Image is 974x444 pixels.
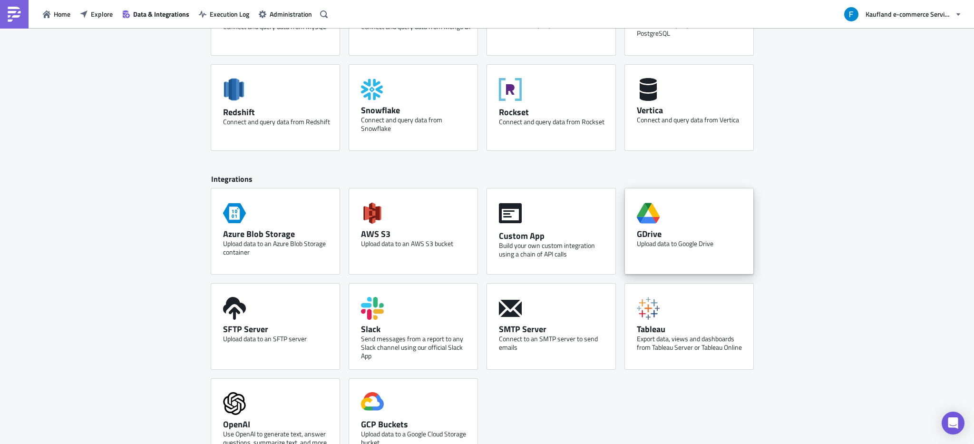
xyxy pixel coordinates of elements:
div: Tableau [637,324,746,335]
div: Redshift [223,107,332,118]
div: Azure Blob Storage [223,228,332,239]
div: Connect and query data from Mongo BI [361,22,470,31]
img: Avatar [843,6,859,22]
div: Upload data to Google Drive [637,239,746,248]
div: Connect and query data from Redshift [223,118,332,126]
div: Slack [361,324,470,335]
span: Data & Integrations [133,9,189,19]
button: Data & Integrations [117,7,194,21]
div: OpenAI [223,419,332,430]
div: Integrations [211,174,763,189]
div: Build your own custom integration using a chain of API calls [499,241,608,258]
div: AWS S3 [361,228,470,239]
span: Explore [91,9,113,19]
div: Connect and query data from Snowflake [361,116,470,133]
div: GCP Buckets [361,419,470,430]
div: Rockset [499,107,608,118]
span: Execution Log [210,9,249,19]
button: Execution Log [194,7,254,21]
div: GDrive [637,228,746,239]
span: Administration [270,9,312,19]
div: Vertica [637,105,746,116]
div: SFTP Server [223,324,332,335]
div: Upload data to an SFTP server [223,335,332,343]
img: PushMetrics [7,7,22,22]
button: Explore [75,7,117,21]
div: Snowflake [361,105,470,116]
div: Export data, views and dashboards from Tableau Server or Tableau Online [637,335,746,352]
button: Administration [254,7,317,21]
div: SMTP Server [499,324,608,335]
div: Send messages from a report to any Slack channel using our official Slack App [361,335,470,360]
span: Kaufland e-commerce Services GmbH & Co. KG [866,9,951,19]
button: Kaufland e-commerce Services GmbH & Co. KG [838,4,967,25]
span: Azure Storage Blob [223,198,246,228]
button: Home [38,7,75,21]
div: Connect and query data from MySQL [223,22,332,31]
div: Connect and query data from Vertica [637,116,746,124]
div: Connect and query data from Rockset [499,118,608,126]
div: Custom App [499,230,608,241]
div: Upload data to an Azure Blob Storage container [223,239,332,257]
div: Open Intercom Messenger [942,412,964,434]
div: Connect and query data from PostgreSQL [637,20,746,38]
span: Home [54,9,70,19]
div: Upload data to an AWS S3 bucket [361,239,470,248]
div: Connect to an SMTP server to send emails [499,335,608,352]
div: Connect and query data from Oracle [499,20,608,29]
